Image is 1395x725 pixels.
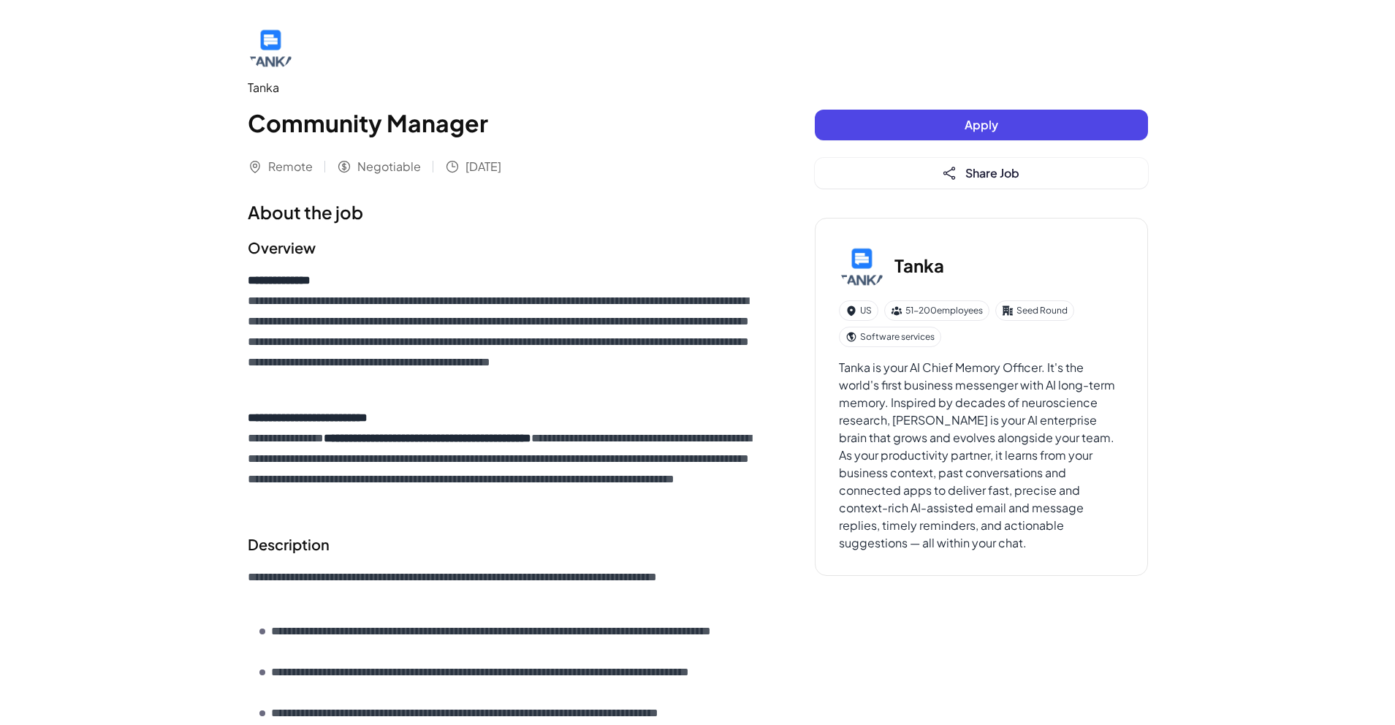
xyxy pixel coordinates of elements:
span: [DATE] [465,158,501,175]
span: Share Job [965,165,1019,181]
img: Ta [839,242,886,289]
div: 51-200 employees [884,300,989,321]
div: Tanka [248,79,756,96]
button: Apply [815,110,1148,140]
div: US [839,300,878,321]
h2: Description [248,534,756,555]
button: Share Job [815,158,1148,189]
span: Apply [965,117,998,132]
h2: Overview [248,237,756,259]
div: Tanka is your AI Chief Memory Officer. It's the world's first business messenger with AI long-ter... [839,359,1124,552]
h1: About the job [248,199,756,225]
span: Negotiable [357,158,421,175]
span: Remote [268,158,313,175]
div: Seed Round [995,300,1074,321]
h1: Community Manager [248,105,756,140]
h3: Tanka [894,252,944,278]
div: Software services [839,327,941,347]
img: Ta [248,23,294,70]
